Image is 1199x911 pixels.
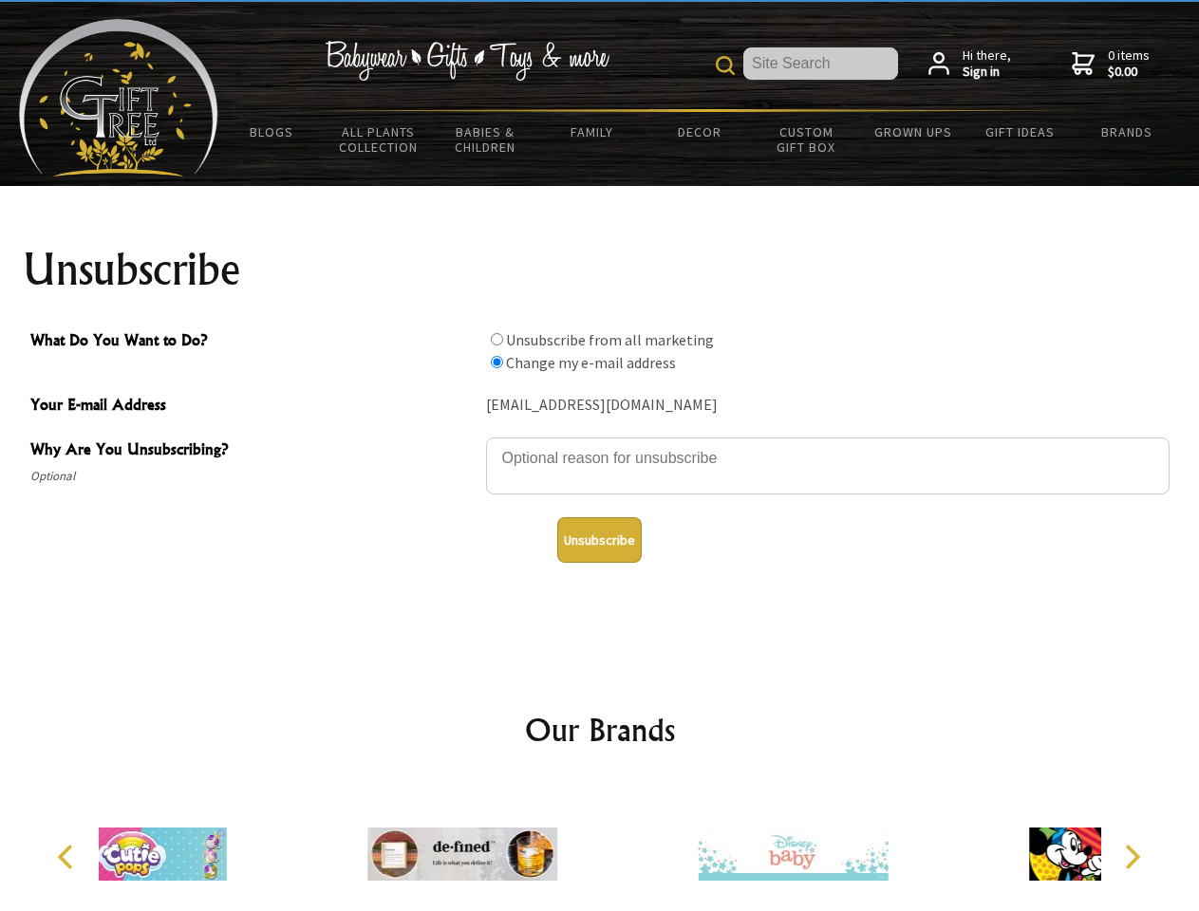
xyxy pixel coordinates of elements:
a: Decor [646,112,753,152]
img: Babywear - Gifts - Toys & more [325,41,609,81]
div: [EMAIL_ADDRESS][DOMAIN_NAME] [486,391,1170,420]
img: product search [716,56,735,75]
input: What Do You Want to Do? [491,333,503,345]
span: 0 items [1108,46,1150,81]
a: Hi there,Sign in [928,47,1011,81]
span: Your E-mail Address [30,393,477,420]
label: Unsubscribe from all marketing [506,330,714,349]
input: What Do You Want to Do? [491,356,503,368]
span: Hi there, [963,47,1011,81]
a: Grown Ups [859,112,966,152]
span: What Do You Want to Do? [30,328,477,356]
a: Gift Ideas [966,112,1074,152]
img: Babyware - Gifts - Toys and more... [19,19,218,177]
strong: Sign in [963,64,1011,81]
button: Next [1111,836,1152,878]
button: Previous [47,836,89,878]
input: Site Search [743,47,898,80]
h1: Unsubscribe [23,247,1177,292]
strong: $0.00 [1108,64,1150,81]
textarea: Why Are You Unsubscribing? [486,437,1170,494]
a: BLOGS [218,112,326,152]
a: Babies & Children [432,112,539,167]
a: 0 items$0.00 [1072,47,1150,81]
span: Why Are You Unsubscribing? [30,437,477,465]
button: Unsubscribe [557,517,642,563]
label: Change my e-mail address [506,353,676,372]
span: Optional [30,465,477,488]
h2: Our Brands [38,707,1162,753]
a: Brands [1074,112,1181,152]
a: All Plants Collection [326,112,433,167]
a: Family [539,112,646,152]
a: Custom Gift Box [753,112,860,167]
